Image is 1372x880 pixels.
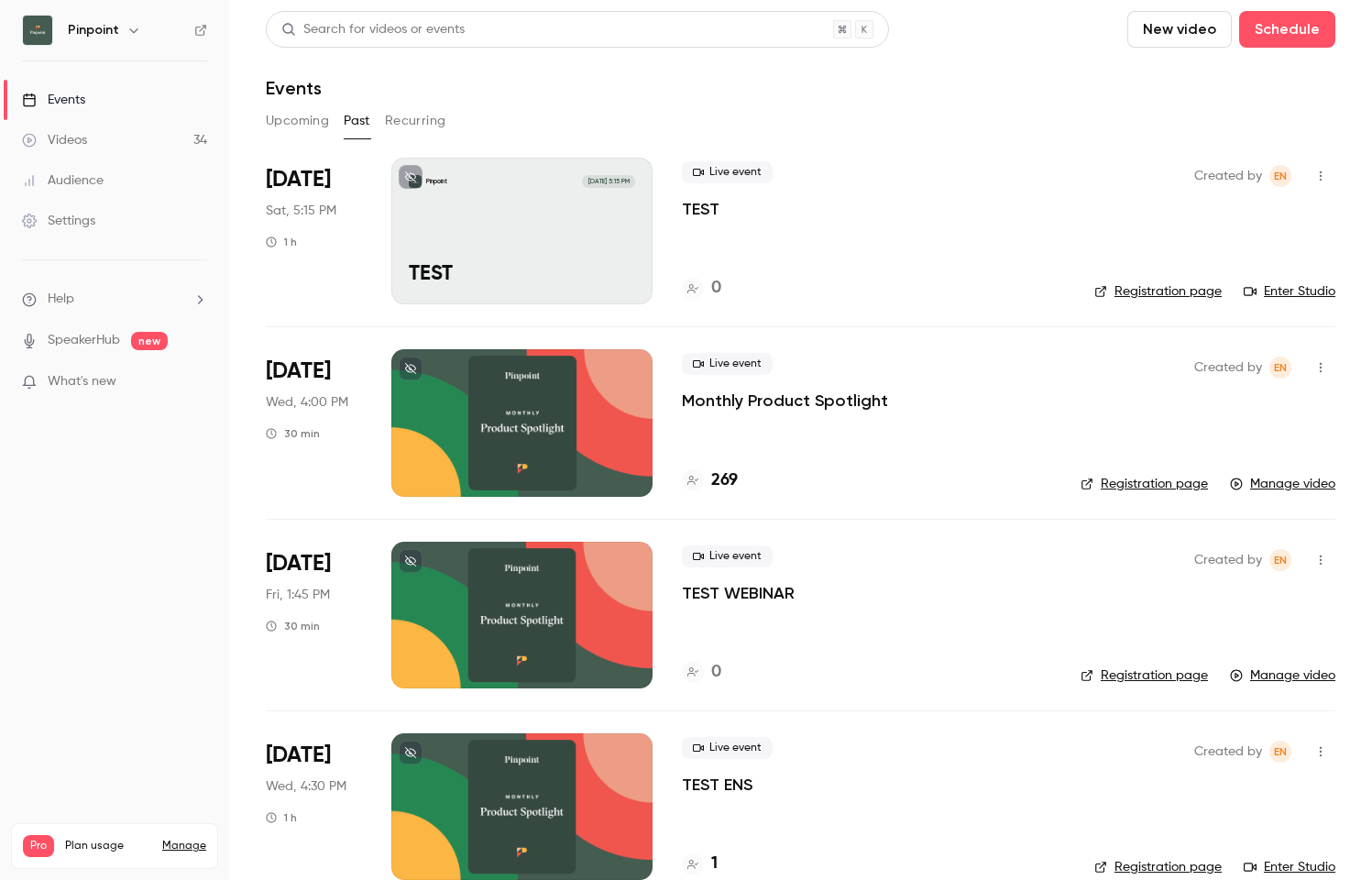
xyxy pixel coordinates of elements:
[266,158,362,304] div: Sep 20 Sat, 5:15 PM (Europe/London)
[266,235,297,249] div: 1 h
[1094,858,1222,876] a: Registration page
[48,372,116,391] span: What's new
[682,468,738,493] a: 269
[682,774,752,796] a: TEST ENS
[22,290,207,309] li: help-dropdown-opener
[682,198,719,220] a: TEST
[22,212,95,230] div: Settings
[22,91,85,109] div: Events
[48,331,120,350] a: SpeakerHub
[1244,282,1335,301] a: Enter Studio
[1269,165,1291,187] span: Emily Newton-Smith
[1244,858,1335,876] a: Enter Studio
[266,741,331,770] span: [DATE]
[1274,357,1287,379] span: EN
[711,468,738,493] h4: 269
[1230,475,1335,493] a: Manage video
[266,393,348,412] span: Wed, 4:00 PM
[22,171,104,190] div: Audience
[266,810,297,825] div: 1 h
[266,349,362,496] div: Sep 17 Wed, 4:00 PM (Europe/London)
[426,177,447,186] p: Pinpoint
[682,852,718,876] a: 1
[1127,11,1232,48] button: New video
[266,619,320,633] div: 30 min
[1081,666,1208,685] a: Registration page
[682,660,721,685] a: 0
[1194,165,1262,187] span: Created by
[682,545,773,567] span: Live event
[266,77,322,99] h1: Events
[1194,549,1262,571] span: Created by
[131,332,168,350] span: new
[266,777,346,796] span: Wed, 4:30 PM
[1269,549,1291,571] span: Emily Newton-Smith
[682,353,773,375] span: Live event
[682,390,888,412] a: Monthly Product Spotlight
[409,263,635,287] p: TEST
[281,20,465,39] div: Search for videos or events
[1094,282,1222,301] a: Registration page
[22,131,87,149] div: Videos
[1239,11,1335,48] button: Schedule
[23,835,54,857] span: Pro
[344,106,370,136] button: Past
[391,158,653,304] a: TESTPinpoint[DATE] 5:15 PMTEST
[711,660,721,685] h4: 0
[385,106,446,136] button: Recurring
[185,374,207,390] iframe: Noticeable Trigger
[682,161,773,183] span: Live event
[266,106,329,136] button: Upcoming
[1274,549,1287,571] span: EN
[266,542,362,688] div: Sep 12 Fri, 1:45 PM (Europe/London)
[1230,666,1335,685] a: Manage video
[48,290,74,309] span: Help
[266,357,331,386] span: [DATE]
[1269,741,1291,763] span: Emily Newton-Smith
[23,16,52,45] img: Pinpoint
[711,276,721,301] h4: 0
[1269,357,1291,379] span: Emily Newton-Smith
[162,839,206,853] a: Manage
[266,202,336,220] span: Sat, 5:15 PM
[266,426,320,441] div: 30 min
[266,586,330,604] span: Fri, 1:45 PM
[1274,741,1287,763] span: EN
[1081,475,1208,493] a: Registration page
[682,582,795,604] a: TEST WEBINAR
[1274,165,1287,187] span: EN
[1194,741,1262,763] span: Created by
[68,21,119,39] h6: Pinpoint
[711,852,718,876] h4: 1
[582,175,634,188] span: [DATE] 5:15 PM
[266,165,331,194] span: [DATE]
[682,276,721,301] a: 0
[682,737,773,759] span: Live event
[266,549,331,578] span: [DATE]
[1194,357,1262,379] span: Created by
[266,733,362,880] div: Sep 10 Wed, 4:30 PM (Europe/London)
[65,839,151,853] span: Plan usage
